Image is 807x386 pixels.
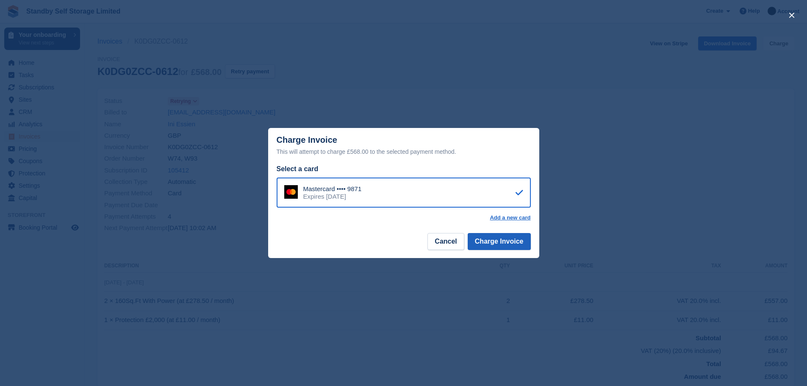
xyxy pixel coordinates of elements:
[427,233,464,250] button: Cancel
[468,233,531,250] button: Charge Invoice
[303,185,362,193] div: Mastercard •••• 9871
[277,135,531,157] div: Charge Invoice
[277,164,531,174] div: Select a card
[490,214,530,221] a: Add a new card
[277,147,531,157] div: This will attempt to charge £568.00 to the selected payment method.
[303,193,362,200] div: Expires [DATE]
[284,185,298,199] img: Mastercard Logo
[785,8,799,22] button: close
